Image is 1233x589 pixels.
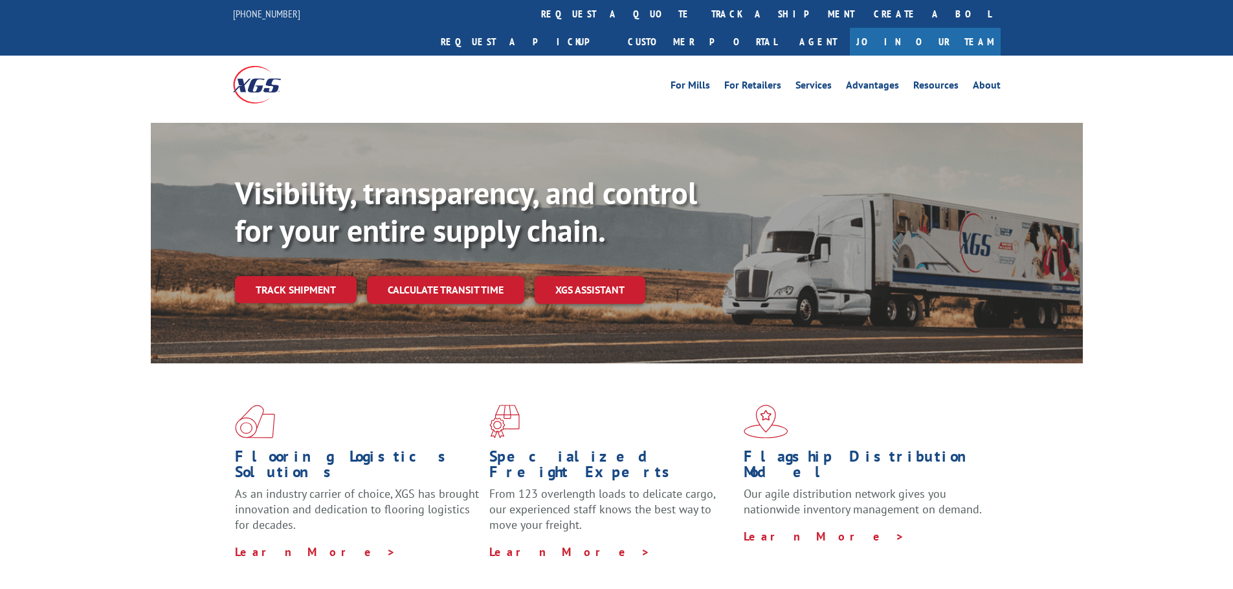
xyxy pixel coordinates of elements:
img: xgs-icon-focused-on-flooring-red [489,405,520,438]
a: For Retailers [724,80,781,94]
span: As an industry carrier of choice, XGS has brought innovation and dedication to flooring logistics... [235,486,479,532]
b: Visibility, transparency, and control for your entire supply chain. [235,173,697,250]
a: About [973,80,1001,94]
h1: Flooring Logistics Solutions [235,449,480,486]
p: From 123 overlength loads to delicate cargo, our experienced staff knows the best way to move you... [489,486,734,544]
a: Services [795,80,832,94]
a: For Mills [671,80,710,94]
a: Advantages [846,80,899,94]
a: Track shipment [235,276,357,303]
span: Our agile distribution network gives you nationwide inventory management on demand. [744,486,982,517]
img: xgs-icon-flagship-distribution-model-red [744,405,788,438]
a: Calculate transit time [367,276,524,304]
img: xgs-icon-total-supply-chain-intelligence-red [235,405,275,438]
a: Join Our Team [850,28,1001,56]
a: Agent [786,28,850,56]
a: Resources [913,80,959,94]
a: Learn More > [489,544,650,559]
a: Request a pickup [431,28,618,56]
a: Customer Portal [618,28,786,56]
a: [PHONE_NUMBER] [233,7,300,20]
h1: Flagship Distribution Model [744,449,988,486]
a: XGS ASSISTANT [535,276,645,304]
h1: Specialized Freight Experts [489,449,734,486]
a: Learn More > [744,529,905,544]
a: Learn More > [235,544,396,559]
